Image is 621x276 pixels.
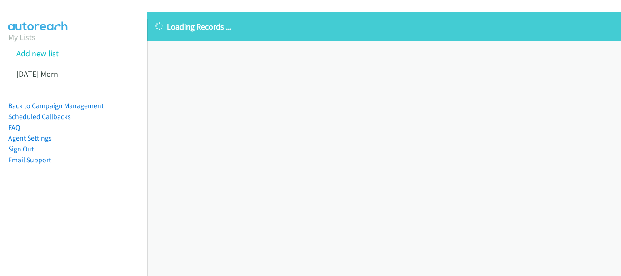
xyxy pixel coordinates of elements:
a: [DATE] Morn [16,69,58,79]
a: FAQ [8,123,20,132]
a: Email Support [8,156,51,164]
p: Loading Records ... [155,20,613,33]
a: Scheduled Callbacks [8,112,71,121]
a: My Lists [8,32,35,42]
a: Add new list [16,48,59,59]
a: Sign Out [8,145,34,153]
a: Back to Campaign Management [8,101,104,110]
a: Agent Settings [8,134,52,142]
